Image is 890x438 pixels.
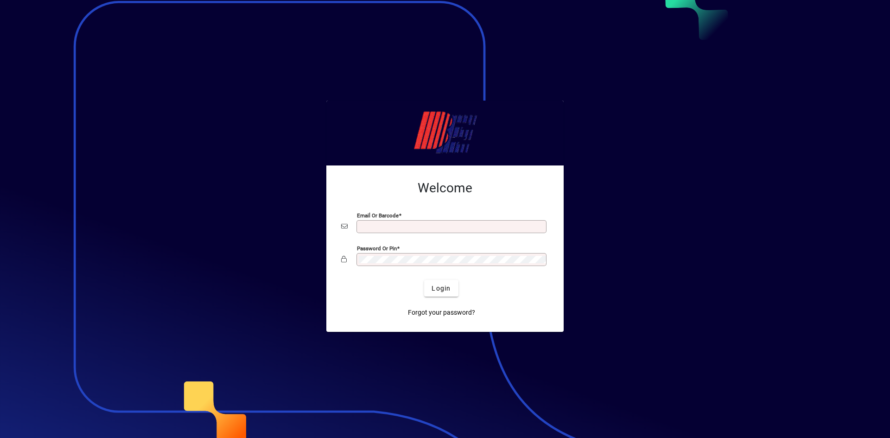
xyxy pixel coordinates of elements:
span: Forgot your password? [408,308,475,317]
a: Forgot your password? [404,304,479,321]
h2: Welcome [341,180,549,196]
mat-label: Email or Barcode [357,212,399,219]
span: Login [432,284,451,293]
mat-label: Password or Pin [357,245,397,252]
button: Login [424,280,458,297]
